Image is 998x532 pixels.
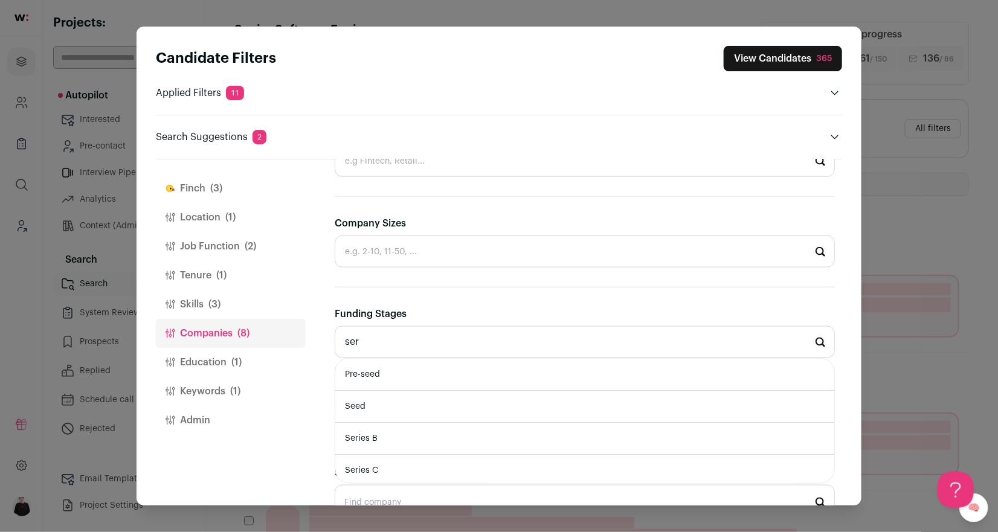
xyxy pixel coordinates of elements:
button: Finch(3) [156,174,306,203]
input: e.g Fintech, Retail... [335,145,835,177]
p: Search Suggestions [156,130,266,144]
span: (1) [230,384,240,399]
strong: Candidate Filters [156,51,276,66]
li: Pre-seed [335,359,834,391]
button: Close search preferences [724,46,842,71]
button: Location(1) [156,203,306,232]
span: (8) [237,326,249,341]
div: 365 [816,53,832,65]
span: (3) [208,297,221,312]
button: Job Function(2) [156,232,306,261]
p: Applied Filters [156,86,244,100]
li: Series B [335,423,834,455]
button: Keywords(1) [156,377,306,406]
input: e.g. Seed, Series A, ... [335,326,835,358]
span: (3) [210,181,222,196]
label: Company Sizes [335,216,406,231]
li: Series C [335,455,834,487]
a: 🧠 [959,493,988,522]
button: Companies(8) [156,319,306,348]
span: (1) [231,355,242,370]
button: Education(1) [156,348,306,377]
span: (1) [216,268,227,283]
button: Open applied filters [828,86,842,100]
span: 2 [253,130,266,144]
span: (2) [245,239,256,254]
input: Start typing... [335,485,835,519]
button: Skills(3) [156,290,306,319]
button: Tenure(1) [156,261,306,290]
li: Seed [335,391,834,423]
label: Funding Stages [335,307,407,321]
span: 11 [226,86,244,100]
input: e.g. 2-10, 11-50, ... [335,236,835,268]
iframe: Help Scout Beacon - Open [938,472,974,508]
span: (1) [225,210,236,225]
button: Admin [156,406,306,435]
